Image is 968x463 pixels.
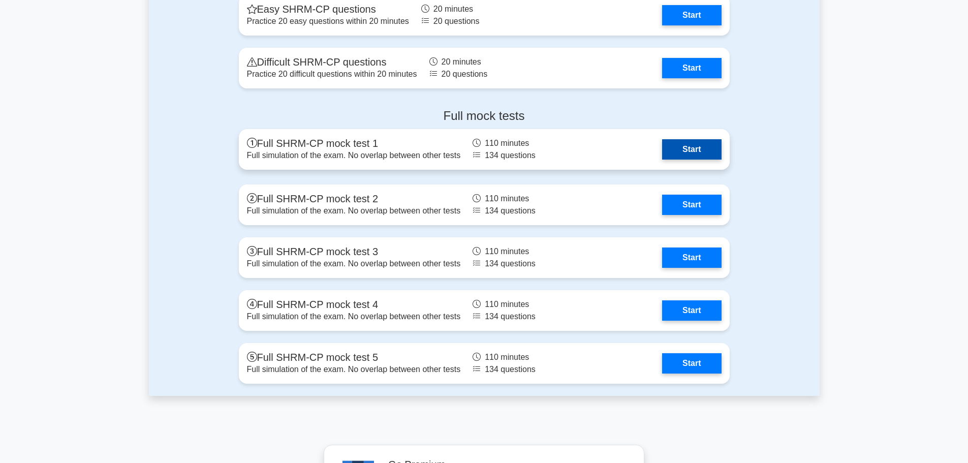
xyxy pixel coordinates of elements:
[662,195,721,215] a: Start
[662,353,721,374] a: Start
[662,248,721,268] a: Start
[662,300,721,321] a: Start
[662,5,721,25] a: Start
[662,139,721,160] a: Start
[239,109,730,124] h4: Full mock tests
[662,58,721,78] a: Start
